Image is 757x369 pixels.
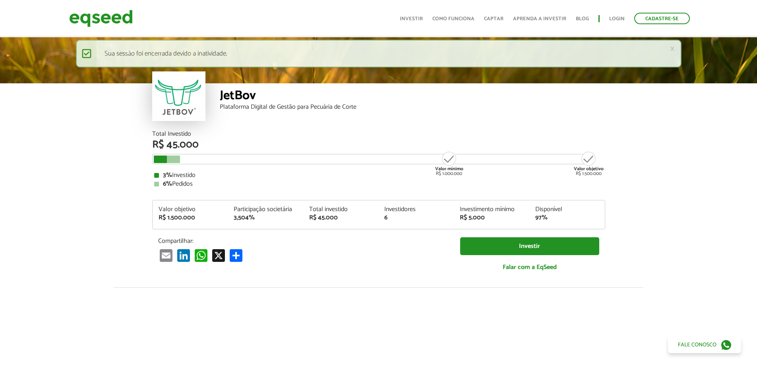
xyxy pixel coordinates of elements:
div: R$ 1.500.000 [574,151,604,176]
a: Login [609,16,625,21]
strong: Valor objetivo [574,165,604,173]
a: Investir [460,237,599,255]
div: Participação societária [234,206,297,213]
a: Fale conosco [668,336,741,353]
a: Investir [400,16,423,21]
div: Investimento mínimo [460,206,523,213]
div: Total Investido [152,131,605,137]
a: Email [158,249,174,262]
strong: 3% [163,170,172,181]
a: Blog [576,16,589,21]
a: LinkedIn [176,249,192,262]
div: R$ 1.000.000 [434,151,464,176]
div: Total investido [309,206,373,213]
img: EqSeed [69,8,133,29]
div: R$ 5.000 [460,215,523,221]
strong: 6% [163,179,172,189]
a: Falar com a EqSeed [460,259,599,275]
div: Pedidos [154,181,603,187]
div: R$ 1.500.000 [159,215,222,221]
a: × [670,44,675,53]
div: JetBov [220,89,605,104]
div: Sua sessão foi encerrada devido a inatividade. [76,40,681,67]
a: WhatsApp [193,249,209,262]
a: Como funciona [432,16,474,21]
strong: Valor mínimo [435,165,463,173]
p: Compartilhar: [158,237,448,245]
a: Compartilhar [228,249,244,262]
div: Plataforma Digital de Gestão para Pecuária de Corte [220,104,605,110]
div: 6 [384,215,448,221]
div: Investidores [384,206,448,213]
a: X [211,249,227,262]
a: Captar [484,16,503,21]
a: Cadastre-se [634,13,690,24]
div: 3,504% [234,215,297,221]
div: 97% [535,215,599,221]
div: Investido [154,172,603,179]
div: R$ 45.000 [309,215,373,221]
a: Aprenda a investir [513,16,566,21]
div: Valor objetivo [159,206,222,213]
div: Disponível [535,206,599,213]
div: R$ 45.000 [152,140,605,150]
